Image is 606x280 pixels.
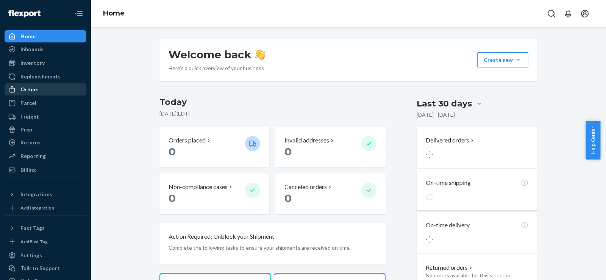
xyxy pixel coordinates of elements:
a: Reporting [5,150,86,162]
p: Complete the following tasks to ensure your shipments are received on time. [169,244,376,252]
a: Replenishments [5,70,86,83]
p: On-time delivery [426,221,470,230]
p: Invalid addresses [284,136,329,145]
div: Billing [20,166,36,174]
span: 0 [169,192,176,205]
button: Create new [477,52,528,67]
button: Help Center [586,121,600,160]
p: Here’s a quick overview of your business [169,64,265,72]
a: Freight [5,111,86,123]
button: Close Navigation [71,6,86,21]
a: Parcel [5,97,86,109]
span: 0 [284,192,292,205]
a: Home [5,30,86,42]
button: Open notifications [561,6,576,21]
div: Replenishments [20,73,61,80]
h1: Welcome back [169,48,265,61]
button: Fast Tags [5,222,86,234]
button: Open Search Box [544,6,559,21]
div: Prep [20,126,32,133]
div: Add Fast Tag [20,238,48,245]
img: hand-wave emoji [255,49,265,60]
p: Action Required: Unblock your Shipment [169,232,274,241]
div: Integrations [20,191,52,198]
div: Home [20,33,36,40]
div: Returns [20,139,41,146]
p: [DATE] ( EDT ) [159,110,386,117]
a: Add Fast Tag [5,237,86,246]
p: [DATE] - [DATE] [417,111,455,119]
span: 0 [169,145,176,158]
div: Inbounds [20,45,44,53]
a: Billing [5,164,86,176]
p: Non-compliance cases [169,183,228,191]
img: Flexport logo [8,10,41,17]
button: Orders placed 0 [159,127,269,167]
ol: breadcrumbs [97,3,131,25]
div: Last 30 days [417,98,472,109]
div: Fast Tags [20,224,45,232]
button: Invalid addresses 0 [275,127,385,167]
div: Talk to Support [20,264,60,272]
a: Prep [5,124,86,136]
a: Inventory [5,57,86,69]
div: Orders [20,86,39,93]
a: Inbounds [5,43,86,55]
button: Delivered orders [426,136,475,145]
div: Freight [20,113,39,120]
p: Orders placed [169,136,206,145]
div: Settings [20,252,42,259]
div: Add Integration [20,205,54,211]
button: Open account menu [577,6,592,21]
a: Add Integration [5,203,86,213]
a: Orders [5,83,86,95]
p: No orders available for this selection [426,272,528,279]
a: Settings [5,249,86,261]
a: Home [103,9,125,17]
button: Non-compliance cases 0 [159,174,269,214]
div: Reporting [20,152,46,160]
a: Talk to Support [5,262,86,274]
div: Parcel [20,99,36,107]
p: On-time shipping [426,178,471,187]
div: Inventory [20,59,45,67]
button: Integrations [5,188,86,200]
button: Returned orders [426,263,474,272]
a: Returns [5,136,86,149]
p: Canceled orders [284,183,327,191]
span: 0 [284,145,292,158]
h3: Today [159,96,386,108]
button: Canceled orders 0 [275,174,385,214]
